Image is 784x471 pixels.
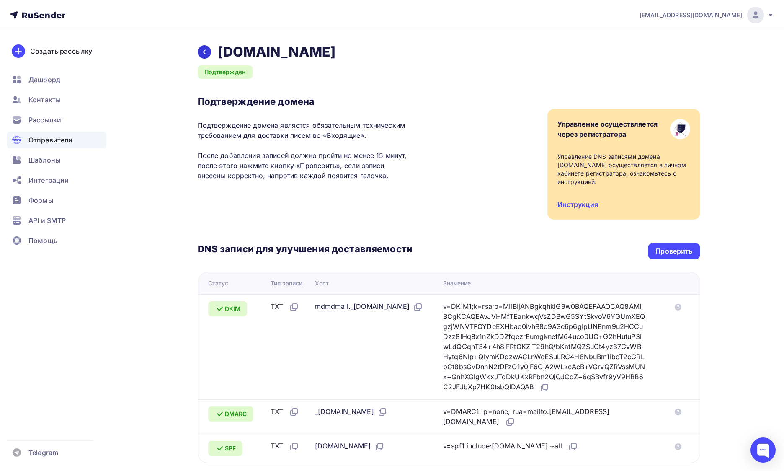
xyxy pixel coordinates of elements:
span: [EMAIL_ADDRESS][DOMAIN_NAME] [640,11,742,19]
a: Контакты [7,91,106,108]
span: Интеграции [28,175,69,185]
div: Управление DNS записями домена [DOMAIN_NAME] осуществляется в личном кабинете регистратора, ознак... [557,153,690,186]
div: v=DMARC1; p=none; rua=mailto:[EMAIL_ADDRESS][DOMAIN_NAME] [443,406,646,427]
a: Шаблоны [7,152,106,168]
span: Telegram [28,448,58,458]
div: Тип записи [271,279,302,287]
div: [DOMAIN_NAME] [315,441,384,452]
a: [EMAIL_ADDRESS][DOMAIN_NAME] [640,7,774,23]
h2: [DOMAIN_NAME] [218,44,336,60]
a: Формы [7,192,106,209]
span: Помощь [28,235,57,246]
span: DKIM [225,305,241,313]
a: Дашборд [7,71,106,88]
div: Подтвержден [198,65,253,79]
span: Отправители [28,135,73,145]
span: Формы [28,195,53,205]
div: Статус [208,279,229,287]
span: DMARC [225,410,247,418]
span: Рассылки [28,115,61,125]
a: Отправители [7,132,106,148]
div: TXT [271,301,299,312]
span: Шаблоны [28,155,60,165]
span: API и SMTP [28,215,66,225]
div: mdmdmail._[DOMAIN_NAME] [315,301,423,312]
p: Подтверждение домена является обязательным техническим требованием для доставки писем во «Входящи... [198,120,413,181]
a: Инструкция [557,200,598,209]
div: Проверить [655,246,692,256]
div: Значение [443,279,471,287]
h3: DNS записи для улучшения доставляемости [198,243,413,256]
div: _[DOMAIN_NAME] [315,406,387,417]
div: Хост [315,279,329,287]
span: SPF [225,444,236,453]
div: v=DKIM1;k=rsa;p=MIIBIjANBgkqhkiG9w0BAQEFAAOCAQ8AMIIBCgKCAQEAvJVHMfTEankwqVsZDBwG5SYtSkvoV6YGUmXEQ... [443,301,646,393]
span: Контакты [28,95,61,105]
h3: Подтверждение домена [198,96,413,107]
span: Дашборд [28,75,60,85]
div: v=spf1 include:[DOMAIN_NAME] ~all [443,441,578,452]
div: Создать рассылку [30,46,92,56]
div: Управление осуществляется через регистратора [557,119,658,139]
div: TXT [271,406,299,417]
a: Рассылки [7,111,106,128]
div: TXT [271,441,299,452]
